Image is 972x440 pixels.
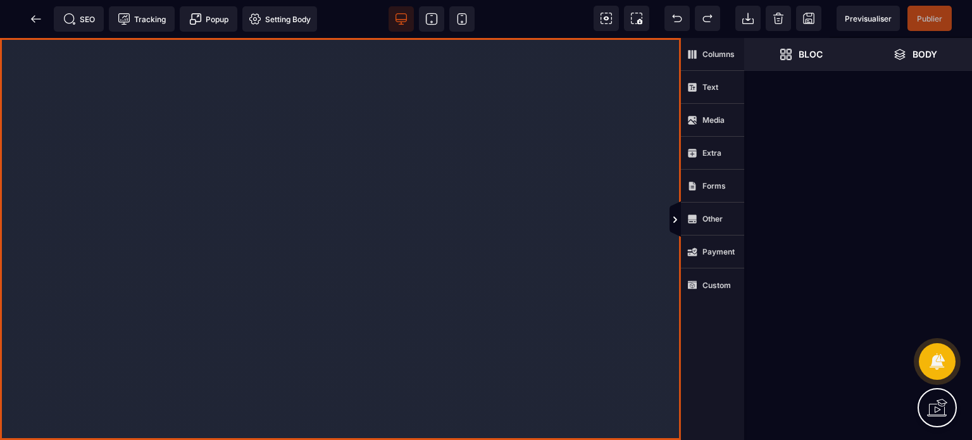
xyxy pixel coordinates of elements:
[702,214,723,223] strong: Other
[63,13,95,25] span: SEO
[702,49,735,59] strong: Columns
[118,13,166,25] span: Tracking
[702,148,721,158] strong: Extra
[799,49,823,59] strong: Bloc
[845,14,892,23] span: Previsualiser
[837,6,900,31] span: Preview
[189,13,228,25] span: Popup
[702,115,725,125] strong: Media
[858,38,972,71] span: Open Layer Manager
[702,280,731,290] strong: Custom
[702,82,718,92] strong: Text
[917,14,942,23] span: Publier
[702,181,726,191] strong: Forms
[594,6,619,31] span: View components
[624,6,649,31] span: Screenshot
[744,38,858,71] span: Open Blocks
[702,247,735,256] strong: Payment
[913,49,937,59] strong: Body
[249,13,311,25] span: Setting Body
